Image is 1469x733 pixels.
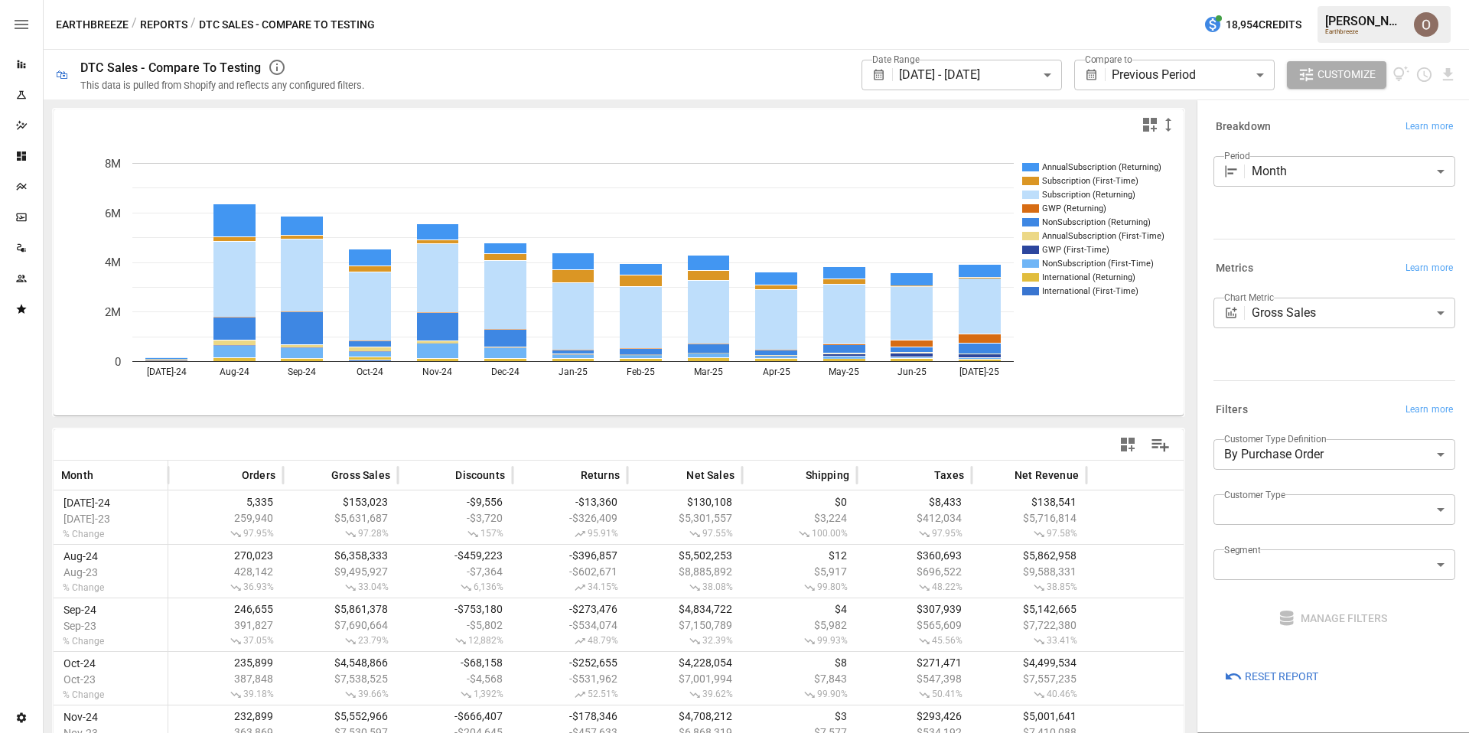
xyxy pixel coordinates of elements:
span: $360,693 [865,549,964,562]
text: Subscription (First-Time) [1042,176,1138,186]
span: $5,301,557 [635,512,734,524]
span: 97.58% [979,528,1079,540]
span: 428,142 [176,565,275,578]
span: $5,001,641 [979,710,1079,722]
span: $7,150,789 [635,619,734,631]
span: -$396,857 [520,549,620,562]
span: 40.46% [979,689,1079,701]
span: Learn more [1405,261,1453,276]
span: 39.62% [635,689,734,701]
span: $0 [750,496,849,508]
span: $5,982 [750,619,849,631]
label: Chart Metric [1224,291,1274,304]
span: Orders [242,467,275,483]
text: 2M [105,305,121,319]
button: Schedule report [1415,66,1433,83]
span: $3,224 [750,512,849,524]
div: [PERSON_NAME] [1325,14,1405,28]
span: $5,861,378 [291,603,390,615]
span: -$666,407 [406,710,505,722]
span: $4,499,534 [979,656,1079,669]
span: 48.22% [865,582,964,594]
span: -$534,074 [520,619,620,631]
span: $130,108 [635,496,734,508]
h6: Metrics [1216,260,1253,277]
span: 387,848 [176,673,275,685]
span: 52.51% [520,689,620,701]
text: Dec-24 [491,366,520,377]
span: 157% [406,528,505,540]
text: Aug-24 [220,366,249,377]
span: $8,433 [865,496,964,508]
button: Reset Report [1213,663,1329,690]
span: $8,885,892 [635,565,734,578]
text: GWP (First-Time) [1042,245,1109,255]
span: % Change [61,636,106,647]
span: $4 [750,603,849,615]
span: 100.00% [750,528,849,540]
span: Nov-24 [61,711,106,723]
span: -$753,180 [406,603,505,615]
span: 391,827 [176,619,275,631]
div: This data is pulled from Shopify and reflects any configured filters. [80,80,364,91]
label: Customer Type [1224,488,1285,501]
span: $7,843 [750,673,849,685]
span: $7,690,664 [291,619,390,631]
span: 45.56% [865,635,964,647]
span: $7,538,525 [291,673,390,685]
button: Sort [432,464,454,486]
button: Download report [1439,66,1457,83]
h6: Breakdown [1216,119,1271,135]
text: NonSubscription (Returning) [1042,217,1151,227]
span: $7,557,235 [979,673,1079,685]
span: -$3,720 [406,512,505,524]
text: 0 [115,355,121,369]
div: DTC Sales - Compare To Testing [80,60,262,75]
span: 232,899 [176,710,275,722]
span: $547,398 [865,673,964,685]
span: 95.91% [520,528,620,540]
text: 8M [105,157,121,171]
span: Sep-24 [61,604,106,616]
span: [DATE]-24 [61,497,112,509]
span: -$326,409 [520,512,620,524]
span: 33.41% [979,635,1079,647]
span: 97.28% [291,528,390,540]
span: % Change [61,582,106,593]
span: 48.79% [520,635,620,647]
div: / [191,15,196,34]
text: International (First-Time) [1042,286,1138,296]
span: 50.41% [865,689,964,701]
span: $5,716,814 [979,512,1079,524]
span: Aug-24 [61,550,106,562]
label: Compare to [1085,53,1132,66]
text: AnnualSubscription (Returning) [1042,162,1161,172]
div: [DATE] - [DATE] [899,60,1061,90]
span: 37.05% [176,635,275,647]
span: Aug-23 [61,566,106,578]
button: 18,954Credits [1197,11,1308,39]
text: NonSubscription (First-Time) [1042,259,1154,269]
svg: A chart. [54,140,1184,415]
span: 6,136% [406,582,505,594]
span: 34.15% [520,582,620,594]
span: 270,023 [176,549,275,562]
span: $5,862,958 [979,549,1079,562]
text: Jun-25 [897,366,927,377]
button: Sort [95,464,116,486]
span: $271,471 [865,656,964,669]
div: By Purchase Order [1213,439,1455,470]
span: $5,552,966 [291,710,390,722]
text: GWP (Returning) [1042,204,1106,213]
span: $412,034 [865,512,964,524]
span: -$68,158 [406,656,505,669]
span: $307,939 [865,603,964,615]
text: Mar-25 [694,366,723,377]
span: -$5,802 [406,619,505,631]
span: Learn more [1405,402,1453,418]
text: May-25 [829,366,859,377]
button: Sort [558,464,579,486]
span: 5,335 [176,496,275,508]
img: Oleksii Flok [1414,12,1438,37]
span: -$13,360 [520,496,620,508]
